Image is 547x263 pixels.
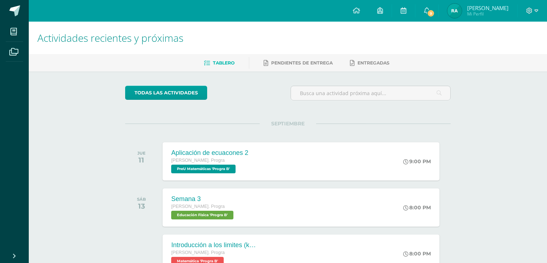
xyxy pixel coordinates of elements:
[137,202,146,210] div: 13
[403,204,431,211] div: 8:00 PM
[291,86,450,100] input: Busca una actividad próxima aquí...
[37,31,183,45] span: Actividades recientes y próximas
[125,86,207,100] a: todas las Actividades
[137,197,146,202] div: SÁB
[350,57,389,69] a: Entregadas
[171,211,233,219] span: Educación Física 'Progra B'
[204,57,234,69] a: Tablero
[271,60,333,66] span: Pendientes de entrega
[357,60,389,66] span: Entregadas
[171,195,235,203] div: Semana 3
[137,156,146,164] div: 11
[260,120,316,127] span: SEPTIEMBRE
[264,57,333,69] a: Pendientes de entrega
[171,149,248,157] div: Aplicación de ecuacones 2
[171,241,257,249] div: Introducción a los limites (khan)
[171,204,224,209] span: [PERSON_NAME]. Progra
[447,4,462,18] img: 0737a3b2d64831eadad20261ff3a3507.png
[171,165,236,173] span: PreU Matemáticas 'Progra B'
[403,250,431,257] div: 8:00 PM
[467,11,509,17] span: Mi Perfil
[171,158,224,163] span: [PERSON_NAME]. Progra
[171,250,224,255] span: [PERSON_NAME]. Progra
[467,4,509,12] span: [PERSON_NAME]
[403,158,431,165] div: 9:00 PM
[137,151,146,156] div: JUE
[427,9,435,17] span: 9
[213,60,234,66] span: Tablero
